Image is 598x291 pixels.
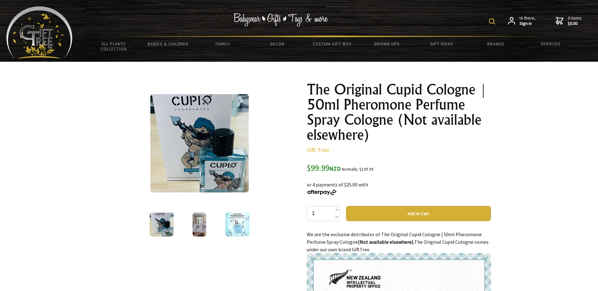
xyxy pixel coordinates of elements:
[358,239,414,245] strong: (Not available elsewhere).
[523,37,578,50] a: Services
[193,213,206,237] img: The Original Cupid Cologne | 50ml Pheromone Perfume Spray Cologne (Not available elsewhere)
[234,13,328,26] img: Babywear - Gifts - Toys & more
[342,167,374,172] small: Normally: $199.99
[346,206,491,221] button: Add to Cart
[508,15,536,26] a: Hi there,Sign in
[556,15,582,26] a: 0 items$0.00
[307,82,491,142] h1: The Original Cupid Cologne | 50ml Pheromone Perfume Spray Cologne (Not available elsewhere)
[150,94,249,192] img: The Original Cupid Cologne | 50ml Pheromone Perfume Spray Cologne (Not available elsewhere)
[86,37,141,55] a: All Plants Collection
[329,165,341,172] span: NZD
[225,213,249,237] img: The Original Cupid Cologne | 50ml Pheromone Perfume Spray Cologne (Not available elsewhere)
[141,37,195,50] a: Babies & Children
[414,37,468,50] a: Gift Ideas
[469,37,523,50] a: Brands
[520,15,536,26] span: Hi there,
[568,15,582,26] span: 0 items
[520,21,536,26] strong: Sign in
[307,163,341,173] span: $99.99
[359,37,414,50] a: Grown Ups
[307,146,329,154] a: Gift Tree
[568,21,582,26] strong: $0.00
[250,37,305,50] a: Decor
[6,6,73,59] img: Babyware - Gifts - Toys and more...
[307,173,491,196] div: or 4 payments of $25.00 with
[305,37,359,50] a: Custom Gift Box
[307,190,337,195] img: Afterpay
[195,37,250,50] a: Family
[489,18,495,25] img: product search
[150,213,174,237] img: The Original Cupid Cologne | 50ml Pheromone Perfume Spray Cologne (Not available elsewhere)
